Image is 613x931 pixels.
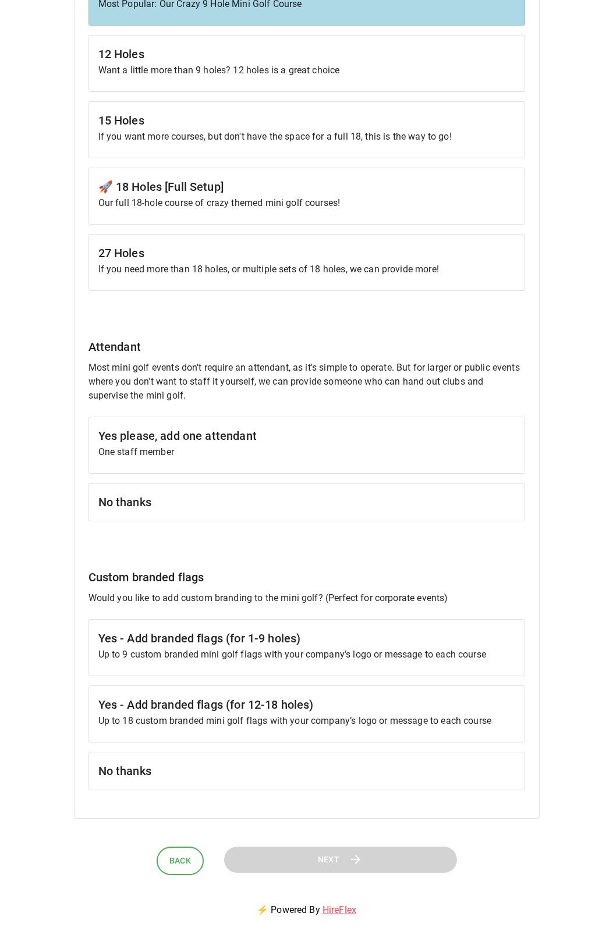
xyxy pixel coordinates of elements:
h6: No thanks [98,493,515,511]
span: Next [318,852,340,867]
h6: Yes please, add one attendant [98,427,515,445]
p: Up to 9 custom branded mini golf flags with your company’s logo or message to each course [98,648,515,662]
p: Our full 18-hole course of crazy themed mini golf courses! [98,196,515,210]
h6: 🚀 18 Holes [Full Setup] [98,177,515,196]
p: Want a little more than 9 holes? 12 holes is a great choice [98,63,515,77]
button: Back [157,847,204,875]
h6: 12 Holes [98,45,515,63]
p: If you need more than 18 holes, or multiple sets of 18 holes, we can provide more! [98,262,515,276]
h6: Yes - Add branded flags (for 1-9 holes) [98,629,515,648]
h6: No thanks [98,762,515,780]
h6: 15 Holes [98,111,515,130]
p: ⚡ Powered By [243,889,370,931]
span: Back [169,854,192,868]
p: One staff member [98,445,515,459]
h6: Custom branded flags [88,568,525,587]
a: HireFlex [323,904,356,915]
p: Up to 18 custom branded mini golf flags with your company’s logo or message to each course [98,714,515,728]
h6: 27 Holes [98,244,515,262]
h6: Attendant [88,337,525,356]
p: Would you like to add custom branding to the mini golf? (Perfect for corporate events) [88,591,525,605]
p: Most mini golf events don't require an attendant, as it's simple to operate. But for larger or pu... [88,361,525,403]
button: Next [224,847,457,873]
p: If you want more courses, but don't have the space for a full 18, this is the way to go! [98,130,515,144]
h6: Yes - Add branded flags (for 12-18 holes) [98,695,515,714]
